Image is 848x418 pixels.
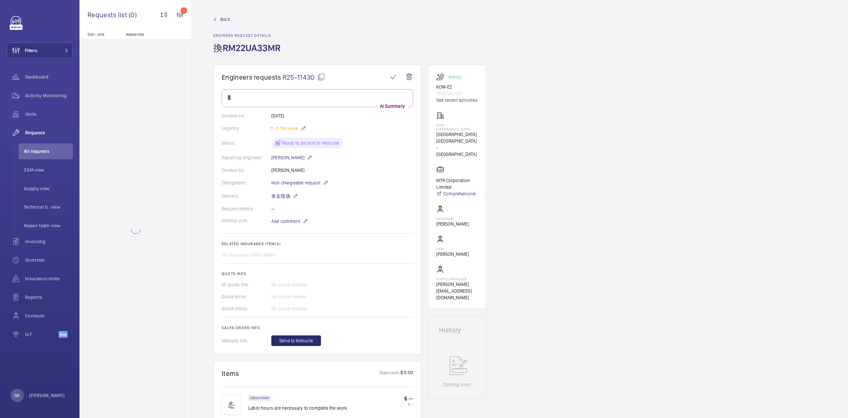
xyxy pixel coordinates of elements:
[14,392,20,399] p: NK
[279,337,313,344] span: Send to Netsuite
[377,103,407,109] p: AI Summary
[126,32,170,37] p: Repair title
[379,369,400,378] p: Total cost:
[25,92,73,99] span: Activity Monitoring
[436,221,469,227] p: [PERSON_NAME]
[25,257,73,263] span: Overtime
[436,144,478,158] p: - [GEOGRAPHIC_DATA]
[25,275,73,282] span: Insurance items
[222,369,239,378] h1: Items
[25,111,73,117] span: Units
[436,251,469,257] p: [PERSON_NAME]
[25,74,73,80] span: Dashboard
[79,32,123,37] p: Site - Unit
[436,277,478,281] p: Supply manager
[87,11,129,19] span: Requests list
[404,402,413,406] p: $ --
[436,131,478,144] p: [GEOGRAPHIC_DATA] [GEOGRAPHIC_DATA]
[436,281,478,301] p: [PERSON_NAME][EMAIL_ADDRESS][DOMAIN_NAME]
[24,204,73,210] span: Technical S. view
[436,84,478,90] p: KOW-E2
[59,331,68,338] span: Beta
[24,222,73,229] span: Repair team view
[25,238,73,245] span: Invoicing
[400,369,413,378] p: $ 0.00
[404,395,413,402] p: $ --
[250,397,269,399] p: Labour hours
[222,242,413,246] h2: Related insurance item(s)
[25,47,37,54] span: Filters
[271,154,312,162] p: [PERSON_NAME]
[436,73,447,81] img: escalator.svg
[25,129,73,136] span: Requests
[222,395,241,415] img: muscle-sm.svg
[271,218,300,225] span: Add comment
[436,97,478,104] a: See recent activities
[222,271,413,276] h2: Quote info
[449,76,460,78] p: Working
[439,327,475,333] h1: History
[222,73,281,81] span: Engineers requests
[213,42,285,65] h1: 換RM22UA33MR
[25,294,73,301] span: Reports
[436,90,478,97] p: 1700790-001
[25,313,73,319] span: Contacts
[271,335,321,346] button: Send to Netsuite
[220,16,230,23] span: Back
[271,192,298,200] p: 发去现场
[248,405,348,411] p: Labor hours are necessary to complete the work.
[213,33,285,38] h2: Engineer request details
[443,381,471,388] p: Coming soon
[25,331,59,338] span: IoT
[274,126,298,131] span: In the week
[436,123,478,131] p: KOW - [GEOGRAPHIC_DATA]
[436,190,478,197] a: Comprehensive
[24,185,73,192] span: Supply view
[7,42,73,58] button: Filters
[436,217,469,221] p: Engineer
[271,179,320,186] span: Non chargeable request
[222,325,413,330] h2: Sales order info
[24,167,73,173] span: CSM view
[29,392,65,399] p: [PERSON_NAME]
[436,177,478,190] p: MTR Corporation Limited
[283,73,325,81] span: R25-11430
[436,247,469,251] p: CSM
[24,148,73,155] span: All requests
